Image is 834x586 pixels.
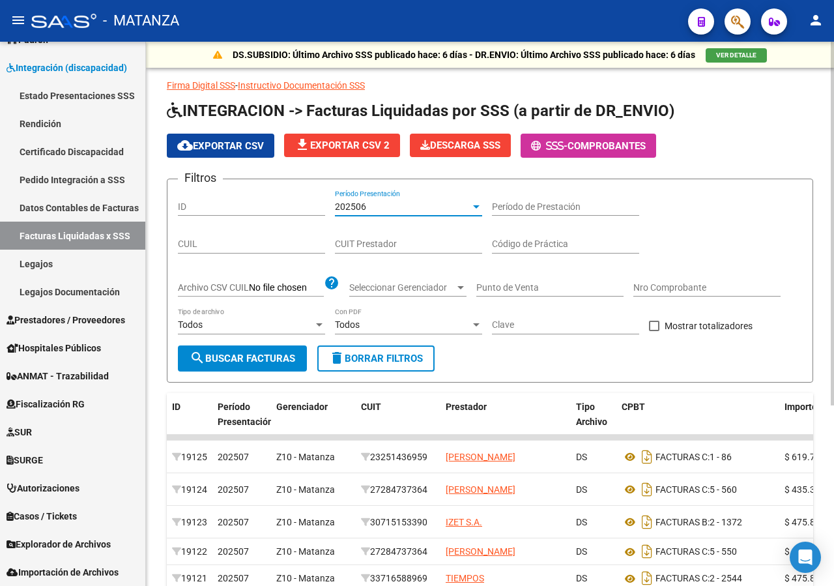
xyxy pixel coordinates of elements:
div: 2 - 1372 [622,512,774,533]
span: Comprobantes [568,140,646,152]
datatable-header-cell: CPBT [616,393,779,450]
button: Exportar CSV [167,134,274,158]
mat-icon: help [324,275,339,291]
span: 202507 [218,573,249,583]
button: -Comprobantes [521,134,656,158]
button: Buscar Facturas [178,345,307,372]
span: FACTURAS C: [655,547,710,557]
mat-icon: cloud_download [177,138,193,153]
mat-icon: search [190,350,205,366]
span: Mostrar totalizadores [665,318,753,334]
span: Período Presentación [218,402,273,427]
span: - [531,140,568,152]
span: IZET S.A. [446,517,482,527]
p: DS.SUBSIDIO: Último Archivo SSS publicado hace: 6 días - DR.ENVIO: Último Archivo SSS publicado h... [233,48,695,62]
span: Z10 - Matanza [276,452,335,462]
div: Open Intercom Messenger [790,542,821,573]
span: Tipo Archivo [576,402,607,427]
span: Todos [178,319,203,330]
span: - MATANZA [103,7,179,35]
span: Gerenciador [276,402,328,412]
span: [PERSON_NAME] [446,484,515,495]
span: Prestador [446,402,487,412]
span: Todos [335,319,360,330]
button: Descarga SSS [410,134,511,157]
p: - [167,78,813,93]
span: Hospitales Públicos [7,341,101,355]
span: FACTURAS C: [655,452,710,462]
span: INTEGRACION -> Facturas Liquidadas por SSS (a partir de DR_ENVIO) [167,102,674,120]
div: 1 - 86 [622,447,774,467]
div: 5 - 550 [622,541,774,562]
span: DS [576,517,587,527]
span: Importación de Archivos [7,565,119,579]
a: Instructivo Documentación SSS [238,80,365,91]
span: ID [172,402,180,412]
button: Borrar Filtros [317,345,435,372]
datatable-header-cell: Tipo Archivo [571,393,616,450]
i: Descargar documento [639,447,655,467]
app-download-masive: Descarga masiva de comprobantes (adjuntos) [410,134,511,158]
span: Z10 - Matanza [276,484,335,495]
span: DS [576,573,587,583]
i: Descargar documento [639,512,655,533]
div: 5 - 560 [622,479,774,500]
datatable-header-cell: Período Presentación [212,393,271,450]
span: CPBT [622,402,645,412]
datatable-header-cell: Gerenciador [271,393,356,450]
span: SUR [7,425,32,439]
div: 19122 [172,544,207,559]
span: Buscar Facturas [190,353,295,364]
span: SURGE [7,453,43,467]
span: Explorador de Archivos [7,537,111,551]
span: Archivo CSV CUIL [178,282,249,293]
a: Firma Digital SSS [167,80,235,91]
button: VER DETALLE [706,48,767,63]
span: Prestadores / Proveedores [7,313,125,327]
span: 202507 [218,546,249,557]
h3: Filtros [178,169,223,187]
span: CUIT [361,402,381,412]
span: 202507 [218,517,249,527]
div: 19123 [172,515,207,530]
span: DS [576,484,587,495]
span: Descarga SSS [420,139,500,151]
mat-icon: file_download [295,137,310,153]
i: Descargar documento [639,479,655,500]
span: Casos / Tickets [7,509,77,523]
mat-icon: delete [329,350,345,366]
span: Exportar CSV [177,140,264,152]
div: 27284737364 [361,544,435,559]
span: FACTURAS B: [655,517,710,527]
button: Exportar CSV 2 [284,134,400,157]
span: 202507 [218,452,249,462]
div: 19124 [172,482,207,497]
i: Descargar documento [639,541,655,562]
span: Seleccionar Gerenciador [349,282,455,293]
span: Autorizaciones [7,481,79,495]
div: 33716588969 [361,571,435,586]
datatable-header-cell: Prestador [440,393,571,450]
span: 202506 [335,201,366,212]
span: Fiscalización RG [7,397,85,411]
span: [PERSON_NAME] [446,452,515,462]
span: Integración (discapacidad) [7,61,127,75]
div: 23251436959 [361,450,435,465]
span: Exportar CSV 2 [295,139,390,151]
span: FACTURAS C: [655,574,710,584]
span: ANMAT - Trazabilidad [7,369,109,383]
span: FACTURAS C: [655,484,710,495]
div: 27284737364 [361,482,435,497]
span: Z10 - Matanza [276,573,335,583]
span: 202507 [218,484,249,495]
span: Z10 - Matanza [276,546,335,557]
span: VER DETALLE [716,51,756,59]
span: Borrar Filtros [329,353,423,364]
span: DS [576,452,587,462]
span: DS [576,546,587,557]
span: TIEMPOS [446,573,484,583]
div: 30715153390 [361,515,435,530]
datatable-header-cell: ID [167,393,212,450]
div: 19121 [172,571,207,586]
div: 19125 [172,450,207,465]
